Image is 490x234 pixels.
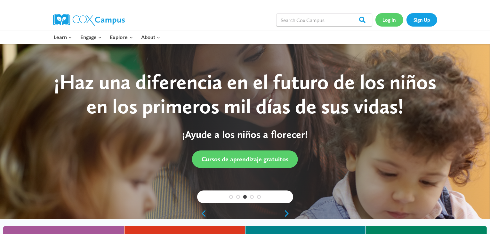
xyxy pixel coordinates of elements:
button: Child menu of Explore [106,30,137,44]
span: Cursos de aprendizaje gratuitos [202,155,288,163]
nav: Primary Navigation [50,30,165,44]
nav: Secondary Navigation [375,13,437,26]
p: ¡Ayude a los niños a florecer! [45,128,445,141]
a: 5 [257,195,261,199]
button: Child menu of Learn [50,30,76,44]
a: 4 [250,195,254,199]
div: ¡Haz una diferencia en el futuro de los niños en los primeros mil días de sus vidas! [45,70,445,119]
a: previous [197,210,207,217]
img: Cox Campus [53,14,125,26]
a: Sign Up [406,13,437,26]
a: Log In [375,13,403,26]
button: Child menu of About [137,30,165,44]
input: Search Cox Campus [276,13,372,26]
a: 3 [243,195,247,199]
a: 1 [229,195,233,199]
a: Cursos de aprendizaje gratuitos [192,150,298,168]
a: next [284,210,293,217]
a: 2 [236,195,240,199]
div: content slider buttons [197,207,293,220]
button: Child menu of Engage [76,30,106,44]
